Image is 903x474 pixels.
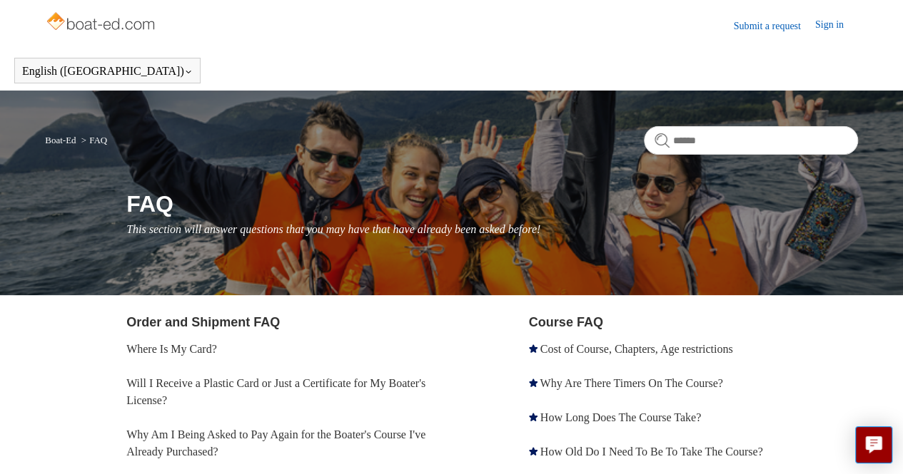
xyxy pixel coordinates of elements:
a: Where Is My Card? [126,343,217,355]
img: Boat-Ed Help Center home page [45,9,158,37]
a: Cost of Course, Chapters, Age restrictions [540,343,733,355]
a: Course FAQ [529,315,603,329]
input: Search [644,126,858,155]
p: This section will answer questions that you may have that have already been asked before! [126,221,858,238]
a: How Long Does The Course Take? [540,411,701,423]
a: Order and Shipment FAQ [126,315,280,329]
button: Live chat [855,426,892,463]
svg: Promoted article [529,378,538,387]
a: Sign in [815,17,858,34]
a: Why Are There Timers On The Course? [540,377,722,389]
svg: Promoted article [529,413,538,421]
li: Boat-Ed [45,135,79,145]
button: English ([GEOGRAPHIC_DATA]) [22,65,193,78]
a: Submit a request [734,19,815,34]
li: FAQ [79,135,107,145]
h1: FAQ [126,187,858,221]
a: How Old Do I Need To Be To Take The Course? [540,445,763,458]
svg: Promoted article [529,344,538,353]
a: Why Am I Being Asked to Pay Again for the Boater's Course I've Already Purchased? [126,428,425,458]
a: Boat-Ed [45,135,76,145]
svg: Promoted article [529,447,538,455]
a: Will I Receive a Plastic Card or Just a Certificate for My Boater's License? [126,377,425,406]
